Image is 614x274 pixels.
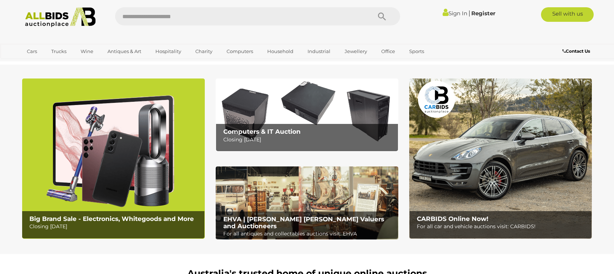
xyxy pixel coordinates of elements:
p: Closing [DATE] [29,222,200,231]
img: Big Brand Sale - Electronics, Whitegoods and More [22,78,205,239]
a: EHVA | Evans Hastings Valuers and Auctioneers EHVA | [PERSON_NAME] [PERSON_NAME] Valuers and Auct... [216,166,398,240]
a: Wine [76,45,98,57]
a: Charity [191,45,217,57]
a: Contact Us [562,47,592,55]
img: Allbids.com.au [21,7,100,27]
a: Office [377,45,400,57]
b: EHVA | [PERSON_NAME] [PERSON_NAME] Valuers and Auctioneers [223,215,384,230]
p: Closing [DATE] [223,135,394,144]
a: CARBIDS Online Now! CARBIDS Online Now! For all car and vehicle auctions visit: CARBIDS! [409,78,592,239]
img: EHVA | Evans Hastings Valuers and Auctioneers [216,166,398,240]
img: Computers & IT Auction [216,78,398,152]
a: Big Brand Sale - Electronics, Whitegoods and More Big Brand Sale - Electronics, Whitegoods and Mo... [22,78,205,239]
a: Trucks [46,45,71,57]
a: Sell with us [541,7,594,22]
p: For all car and vehicle auctions visit: CARBIDS! [417,222,588,231]
a: Industrial [303,45,335,57]
button: Search [364,7,400,25]
img: CARBIDS Online Now! [409,78,592,239]
a: Antiques & Art [103,45,146,57]
a: Hospitality [151,45,186,57]
b: Computers & IT Auction [223,128,301,135]
a: Household [263,45,298,57]
a: Cars [22,45,42,57]
a: Jewellery [340,45,372,57]
a: Sign In [443,10,467,17]
span: | [468,9,470,17]
b: Contact Us [562,48,590,54]
a: Register [471,10,495,17]
p: For all antiques and collectables auctions visit: EHVA [223,229,394,238]
a: Sports [404,45,429,57]
a: [GEOGRAPHIC_DATA] [22,57,83,69]
b: Big Brand Sale - Electronics, Whitegoods and More [29,215,194,222]
a: Computers [222,45,258,57]
b: CARBIDS Online Now! [417,215,488,222]
a: Computers & IT Auction Computers & IT Auction Closing [DATE] [216,78,398,152]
